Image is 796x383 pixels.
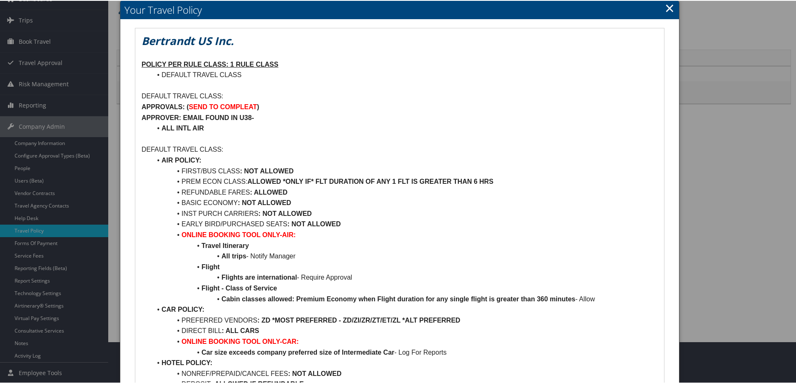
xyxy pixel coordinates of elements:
[152,250,658,261] li: - Notify Manager
[162,156,201,163] strong: AIR POLICY:
[260,167,294,174] strong: ALLOWED
[152,175,658,186] li: PREM ECON CLASS:
[162,124,204,131] strong: ALL INTL AIR
[221,252,246,259] strong: All trips
[142,103,185,110] strong: APPROVALS:
[257,103,259,110] strong: )
[152,165,658,176] li: FIRST/BUS CLASS
[240,167,258,174] strong: : NOT
[259,209,312,216] strong: : NOT ALLOWED
[162,358,212,365] strong: HOTEL POLICY:
[182,230,296,238] strong: ONLINE BOOKING TOOL ONLY-AIR:
[221,295,575,302] strong: Cabin classes allowed: Premium Economy when Flight duration for any single flight is greater than...
[152,368,658,378] li: NONREF/PREPAID/CANCEL FEES
[142,33,234,48] em: Bertrandt US Inc.
[152,271,658,282] li: - Require Approval
[152,314,658,325] li: PREFERRED VENDORS
[152,197,658,208] li: BASIC ECONOMY
[288,369,341,376] strong: : NOT ALLOWED
[142,143,658,154] p: DEFAULT TRAVEL CLASS:
[238,198,291,205] strong: : NOT ALLOWED
[152,293,658,304] li: - Allow
[247,177,493,184] strong: ALLOWED *ONLY IF* FLT DURATION OF ANY 1 FLT IS GREATER THAN 6 HRS
[257,316,460,323] strong: : ZD *MOST PREFERRED - ZD/ZI/ZR/ZT/ET/ZL *ALT PREFERRED
[287,220,341,227] strong: : NOT ALLOWED
[201,284,277,291] strong: Flight - Class of Service
[152,186,658,197] li: REFUNDABLE FARES
[152,208,658,218] li: INST PURCH CARRIERS
[152,325,658,335] li: DIRECT BILL
[189,103,257,110] strong: SEND TO COMPLEAT
[142,60,279,67] u: POLICY PER RULE CLASS: 1 RULE CLASS
[152,69,658,80] li: DEFAULT TRAVEL CLASS
[142,90,658,101] p: DEFAULT TRAVEL CLASS:
[221,273,297,280] strong: Flights are international
[142,113,254,120] strong: APPROVER: EMAIL FOUND IN U38-
[222,326,259,333] strong: : ALL CARS
[201,348,394,355] strong: Car size exceeds company preferred size of Intermediate Car
[152,346,658,357] li: - Log For Reports
[187,103,189,110] strong: (
[201,241,249,248] strong: Travel Itinerary
[162,305,204,312] strong: CAR POLICY:
[201,263,220,270] strong: Flight
[250,188,287,195] strong: : ALLOWED
[152,218,658,229] li: EARLY BIRD/PURCHASED SEATS
[182,337,299,344] strong: ONLINE BOOKING TOOL ONLY-CAR:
